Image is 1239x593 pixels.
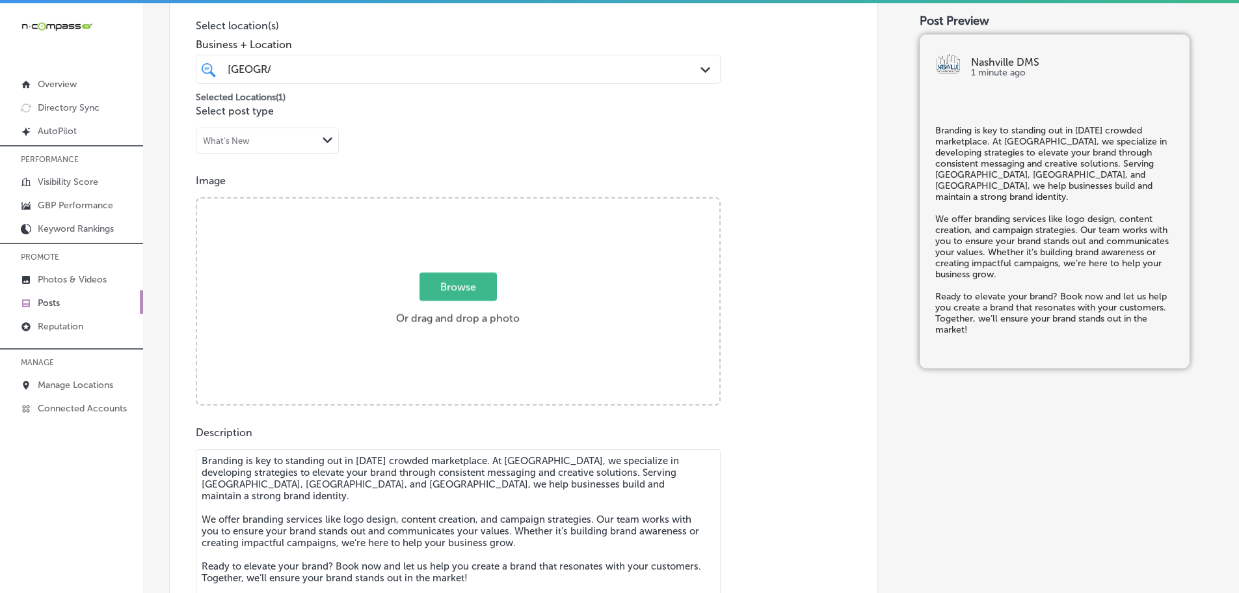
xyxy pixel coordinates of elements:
p: Reputation [38,321,83,332]
h5: Branding is key to standing out in [DATE] crowded marketplace. At [GEOGRAPHIC_DATA], we specializ... [935,125,1174,335]
p: Nashville DMS [971,57,1174,68]
span: Browse [420,273,497,301]
img: 660ab0bf-5cc7-4cb8-ba1c-48b5ae0f18e60NCTV_CLogo_TV_Black_-500x88.png [21,20,92,33]
p: Overview [38,79,77,90]
p: Keyword Rankings [38,223,114,234]
p: Manage Locations [38,379,113,391]
p: 1 minute ago [971,68,1174,78]
span: Business + Location [196,38,721,51]
label: Description [196,426,252,439]
p: Select location(s) [196,20,721,32]
div: What's New [203,136,250,146]
p: Connected Accounts [38,403,127,414]
p: GBP Performance [38,200,113,211]
p: Selected Locations ( 1 ) [196,87,286,103]
p: Visibility Score [38,176,98,187]
p: Posts [38,297,60,309]
p: AutoPilot [38,126,77,137]
label: Or drag and drop a photo [391,274,525,331]
div: Post Preview [920,14,1213,28]
p: Select post type [196,105,851,117]
p: Directory Sync [38,102,100,113]
img: logo [935,51,961,77]
p: Photos & Videos [38,274,107,285]
p: Image [196,174,851,187]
